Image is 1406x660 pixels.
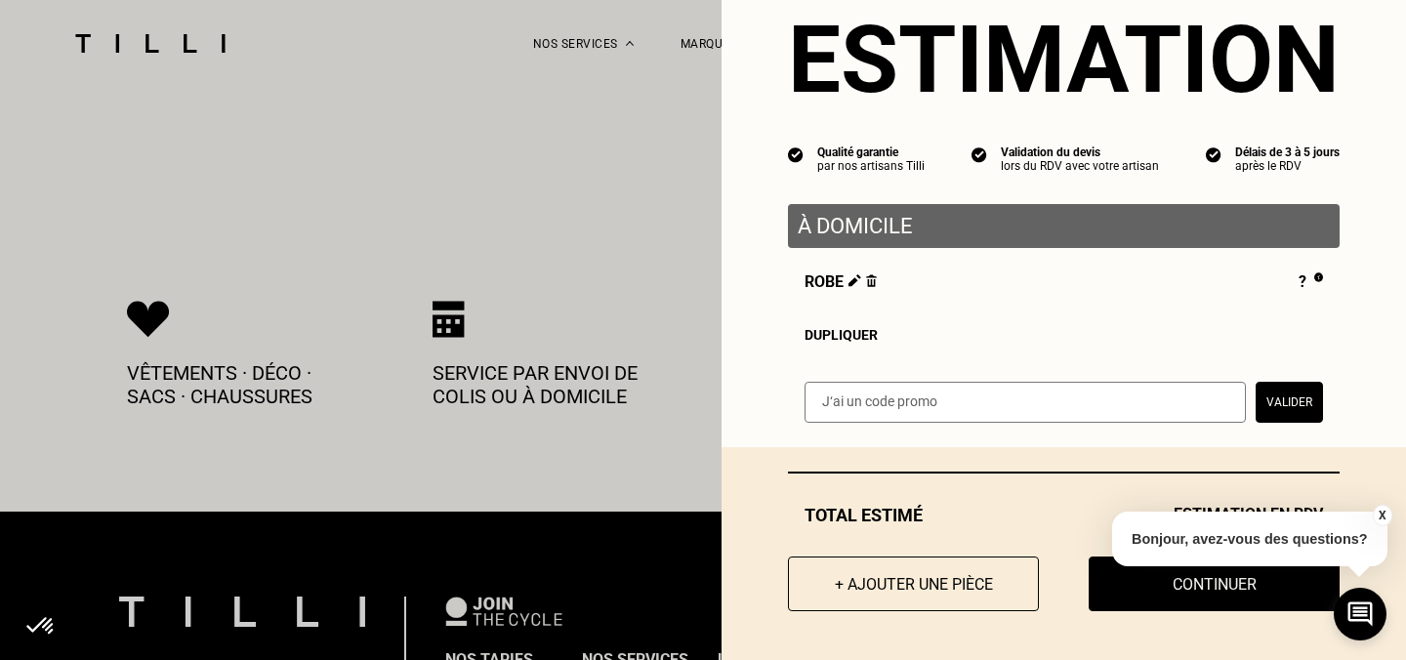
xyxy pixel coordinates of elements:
[805,272,877,294] span: Robe
[972,145,987,163] img: icon list info
[1089,557,1340,611] button: Continuer
[1001,145,1159,159] div: Validation du devis
[788,557,1039,611] button: + Ajouter une pièce
[1256,382,1323,423] button: Valider
[1235,159,1340,173] div: après le RDV
[1001,159,1159,173] div: lors du RDV avec votre artisan
[848,274,861,287] img: Éditer
[1206,145,1221,163] img: icon list info
[788,5,1340,114] section: Estimation
[817,145,925,159] div: Qualité garantie
[866,274,877,287] img: Supprimer
[805,382,1246,423] input: J‘ai un code promo
[788,505,1340,525] div: Total estimé
[1235,145,1340,159] div: Délais de 3 à 5 jours
[788,145,804,163] img: icon list info
[817,159,925,173] div: par nos artisans Tilli
[1372,505,1391,526] button: X
[805,327,1323,343] div: Dupliquer
[1314,272,1323,282] img: Pourquoi le prix est indéfini ?
[1112,512,1387,566] p: Bonjour, avez-vous des questions?
[798,214,1330,238] p: À domicile
[1299,272,1323,294] div: ?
